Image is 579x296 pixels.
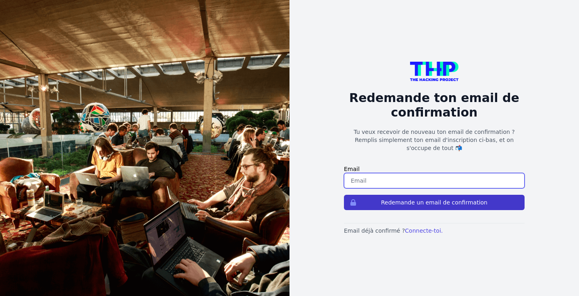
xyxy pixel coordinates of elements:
[344,195,525,210] button: Redemande un email de confirmation
[410,62,458,81] img: logo
[405,227,443,234] a: Connecte-toi.
[344,227,525,235] p: Email déjà confirmé ?
[344,91,525,120] h1: Redemande ton email de confirmation
[344,173,525,188] input: Email
[344,128,525,152] p: Tu veux recevoir de nouveau ton email de confirmation ? Remplis simplement ton email d'inscriptio...
[344,165,525,173] label: Email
